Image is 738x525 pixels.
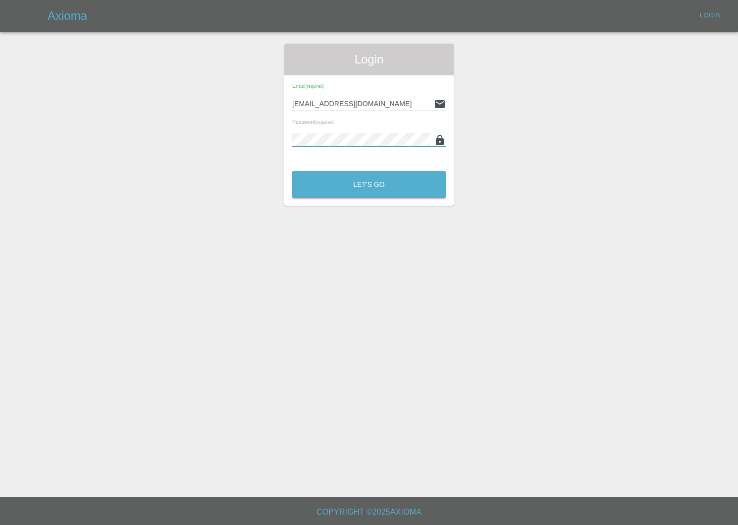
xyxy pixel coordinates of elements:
small: (required) [306,84,324,89]
span: Email [292,83,324,89]
span: Password [292,119,334,125]
button: Let's Go [292,171,446,198]
span: Login [292,52,446,67]
h5: Axioma [48,8,87,24]
a: Login [694,8,726,23]
small: (required) [316,120,334,125]
h6: Copyright © 2025 Axioma [8,505,730,519]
